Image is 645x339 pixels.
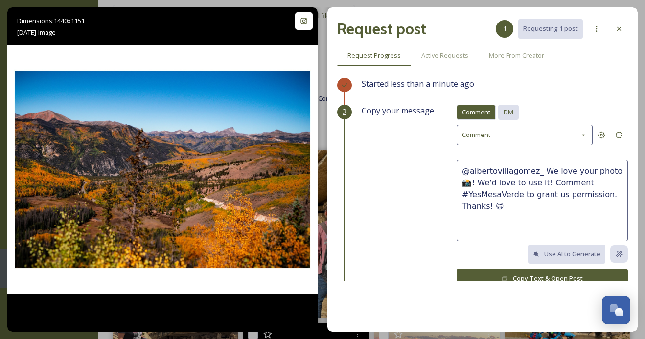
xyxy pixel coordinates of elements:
[457,160,628,241] textarea: @albertovillagomez_ We love your photo 📸! We'd love to use it! Comment #YesMesaVerde to grant us ...
[489,51,544,60] span: More From Creator
[337,17,426,41] h2: Request post
[457,269,628,289] button: Copy Text & Open Post
[347,51,401,60] span: Request Progress
[362,78,474,89] span: Started less than a minute ago
[504,108,513,117] span: DM
[17,28,56,37] span: [DATE] - Image
[342,106,346,118] span: 2
[362,105,434,116] span: Copy your message
[602,296,630,324] button: Open Chat
[528,245,605,264] button: Use AI to Generate
[462,108,490,117] span: Comment
[17,16,85,25] span: Dimensions: 1440 x 1151
[518,19,583,38] button: Requesting 1 post
[503,24,507,33] span: 1
[7,45,318,293] img: 🌬️ Wind Point || C o l o r a d o 🇺🇸 #sanjuanmountains #southwestcolorado #colorado
[421,51,468,60] span: Active Requests
[462,130,490,139] span: Comment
